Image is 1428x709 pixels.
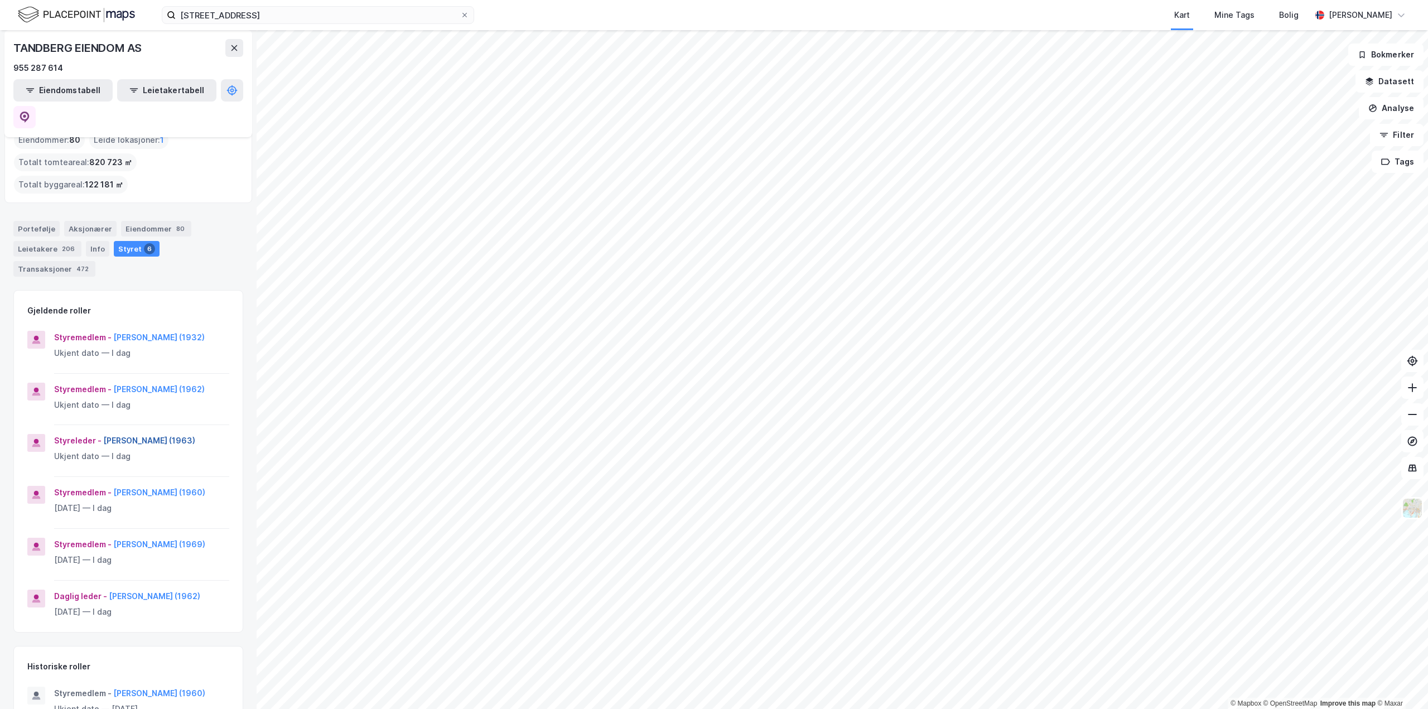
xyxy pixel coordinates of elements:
div: Gjeldende roller [27,304,91,317]
div: 6 [144,243,155,254]
div: Ukjent dato — I dag [54,450,229,463]
div: TANDBERG EIENDOM AS [13,39,144,57]
div: Aksjonærer [64,221,117,237]
div: Kart [1174,8,1190,22]
button: Bokmerker [1348,44,1424,66]
span: 122 181 ㎡ [85,178,123,191]
div: Leide lokasjoner : [89,131,168,149]
div: 206 [60,243,77,254]
button: Leietakertabell [117,79,216,102]
div: Leietakere [13,241,81,257]
div: Kontrollprogram for chat [1372,655,1428,709]
a: Improve this map [1320,700,1376,707]
div: 80 [174,223,187,234]
button: Eiendomstabell [13,79,113,102]
button: Datasett [1355,70,1424,93]
div: Totalt byggareal : [14,176,128,194]
a: OpenStreetMap [1263,700,1318,707]
iframe: Chat Widget [1372,655,1428,709]
input: Søk på adresse, matrikkel, gårdeiere, leietakere eller personer [176,7,460,23]
div: Styret [114,241,160,257]
span: 820 723 ㎡ [89,156,132,169]
div: Bolig [1279,8,1299,22]
div: Transaksjoner [13,261,95,277]
span: 1 [160,133,164,147]
div: Eiendommer [121,221,191,237]
div: [DATE] — I dag [54,501,229,515]
button: Tags [1372,151,1424,173]
div: 955 287 614 [13,61,63,75]
img: Z [1402,498,1423,519]
div: Mine Tags [1214,8,1255,22]
div: Eiendommer : [14,131,85,149]
div: 472 [74,263,91,274]
div: Info [86,241,109,257]
span: 80 [69,133,80,147]
a: Mapbox [1231,700,1261,707]
div: Ukjent dato — I dag [54,346,229,360]
img: logo.f888ab2527a4732fd821a326f86c7f29.svg [18,5,135,25]
div: [DATE] — I dag [54,553,229,567]
div: [DATE] — I dag [54,605,229,619]
div: Historiske roller [27,660,90,673]
button: Analyse [1359,97,1424,119]
div: Ukjent dato — I dag [54,398,229,412]
div: [PERSON_NAME] [1329,8,1392,22]
button: Filter [1370,124,1424,146]
div: Portefølje [13,221,60,237]
div: Totalt tomteareal : [14,153,137,171]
